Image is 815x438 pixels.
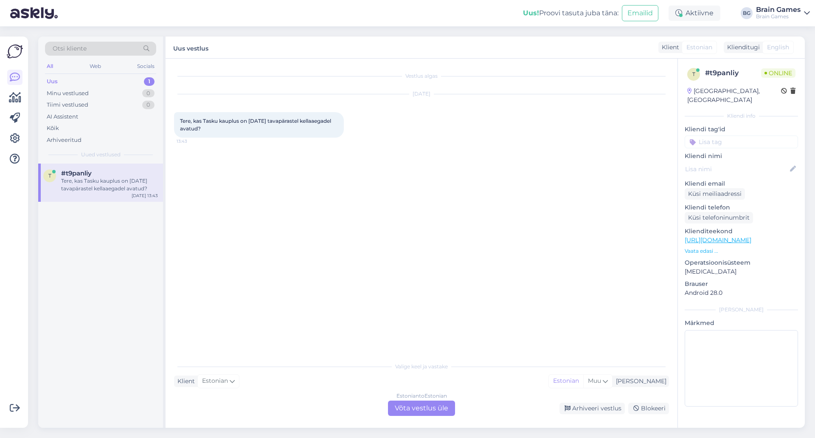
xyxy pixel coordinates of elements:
img: Askly Logo [7,43,23,59]
p: [MEDICAL_DATA] [685,267,798,276]
div: Arhiveeritud [47,136,81,144]
div: Vestlus algas [174,72,669,80]
p: Märkmed [685,319,798,328]
div: Kliendi info [685,112,798,120]
div: Estonian [549,375,583,387]
span: 13:43 [177,138,208,144]
div: Web [88,61,103,72]
span: Otsi kliente [53,44,87,53]
p: Vaata edasi ... [685,247,798,255]
div: Klient [174,377,195,386]
span: Uued vestlused [81,151,121,158]
button: Emailid [622,5,658,21]
div: Kõik [47,124,59,133]
div: Socials [135,61,156,72]
input: Lisa tag [685,136,798,148]
div: Tere, kas Tasku kauplus on [DATE] tavapärastel kellaaegadel avatud? [61,177,158,192]
span: t [48,172,51,179]
div: Klient [658,43,679,52]
div: Võta vestlus üle [388,401,455,416]
div: Arhiveeri vestlus [559,403,625,414]
span: Muu [588,377,601,384]
div: [DATE] [174,90,669,98]
div: Estonian to Estonian [396,392,447,400]
p: Brauser [685,280,798,288]
span: English [767,43,789,52]
div: Uus [47,77,58,86]
div: Blokeeri [628,403,669,414]
div: All [45,61,55,72]
a: [URL][DOMAIN_NAME] [685,236,751,244]
div: Küsi telefoninumbrit [685,212,753,223]
div: Brain Games [756,6,801,13]
div: Brain Games [756,13,801,20]
p: Operatsioonisüsteem [685,258,798,267]
input: Lisa nimi [685,164,788,174]
div: [DATE] 13:43 [132,192,158,199]
span: Estonian [202,376,228,386]
div: Aktiivne [669,6,720,21]
div: BG [741,7,753,19]
div: [PERSON_NAME] [685,306,798,314]
span: Estonian [686,43,712,52]
p: Kliendi email [685,179,798,188]
span: Online [761,68,795,78]
div: AI Assistent [47,113,78,121]
p: Kliendi nimi [685,152,798,161]
div: Tiimi vestlused [47,101,88,109]
div: Küsi meiliaadressi [685,188,745,200]
div: [PERSON_NAME] [613,377,666,386]
div: Proovi tasuta juba täna: [523,8,618,18]
span: #t9panliy [61,170,92,177]
div: # t9panliy [705,68,761,78]
b: Uus! [523,9,539,17]
a: Brain GamesBrain Games [756,6,810,20]
div: [GEOGRAPHIC_DATA], [GEOGRAPHIC_DATA] [687,87,781,105]
div: Valige keel ja vastake [174,363,669,370]
div: Klienditugi [724,43,760,52]
p: Klienditeekond [685,227,798,236]
div: 1 [144,77,155,86]
p: Kliendi telefon [685,203,798,212]
p: Kliendi tag'id [685,125,798,134]
div: 0 [142,101,155,109]
div: 0 [142,89,155,98]
div: Minu vestlused [47,89,89,98]
span: Tere, kas Tasku kauplus on [DATE] tavapärastel kellaaegadel avatud? [180,118,332,132]
span: t [692,71,695,77]
label: Uus vestlus [173,42,208,53]
p: Android 28.0 [685,288,798,297]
